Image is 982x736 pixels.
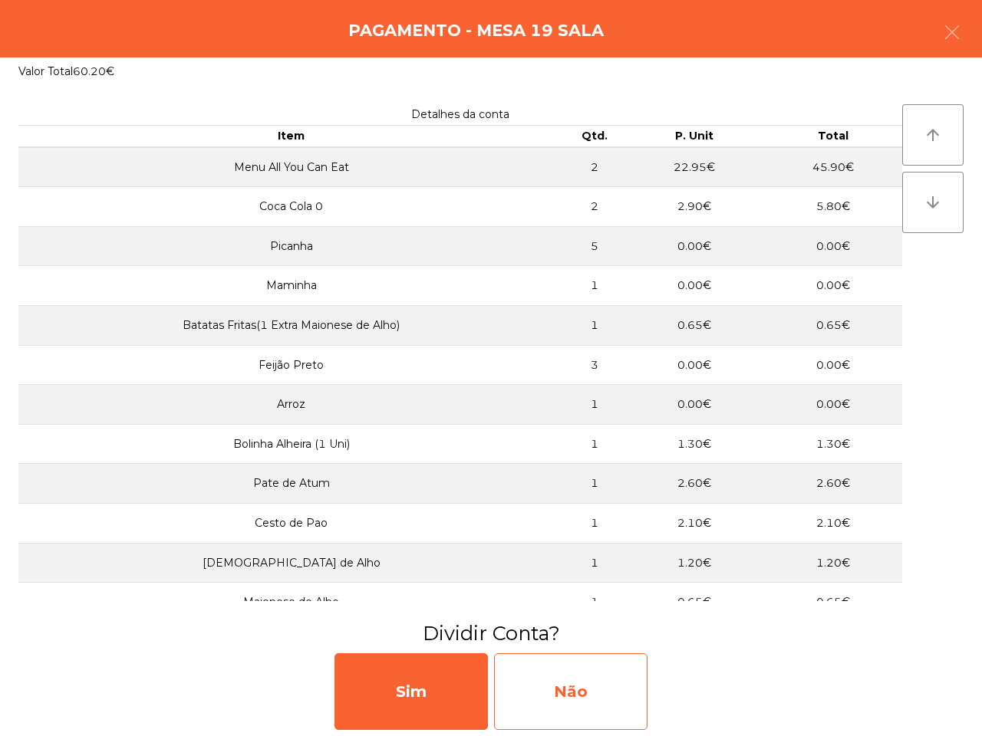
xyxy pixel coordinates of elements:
td: Arroz [18,385,565,425]
td: 0.00€ [763,345,902,385]
td: 2.60€ [763,464,902,504]
td: 2.10€ [763,503,902,543]
td: Maminha [18,266,565,306]
td: Maionese de Alho [18,583,565,623]
td: 22.95€ [624,147,763,187]
th: P. Unit [624,126,763,147]
td: 2.60€ [624,464,763,504]
td: 0.00€ [624,226,763,266]
span: Valor Total [18,64,73,78]
td: 0.65€ [624,306,763,346]
td: 5 [565,226,625,266]
td: 2 [565,147,625,187]
td: 0.00€ [624,266,763,306]
td: 3 [565,345,625,385]
td: 1.30€ [763,424,902,464]
button: arrow_downward [902,172,964,233]
td: 0.65€ [763,583,902,623]
td: 1 [565,583,625,623]
button: arrow_upward [902,104,964,166]
div: Não [494,653,648,730]
td: Menu All You Can Eat [18,147,565,187]
td: 0.00€ [763,226,902,266]
h3: Dividir Conta? [12,619,970,647]
td: 0.00€ [624,345,763,385]
td: 1 [565,543,625,583]
td: Picanha [18,226,565,266]
th: Item [18,126,565,147]
th: Total [763,126,902,147]
td: 1 [565,503,625,543]
td: 0.00€ [763,385,902,425]
td: 1 [565,266,625,306]
td: Batatas Fritas [18,306,565,346]
td: Feijão Preto [18,345,565,385]
td: 1.20€ [624,543,763,583]
td: 1.30€ [624,424,763,464]
td: 2 [565,187,625,227]
td: 0.00€ [763,266,902,306]
i: arrow_upward [924,126,942,144]
td: 1 [565,385,625,425]
td: 0.00€ [624,385,763,425]
td: Coca Cola 0 [18,187,565,227]
i: arrow_downward [924,193,942,212]
td: 1 [565,306,625,346]
div: Sim [334,653,488,730]
td: Cesto de Pao [18,503,565,543]
span: Detalhes da conta [411,107,509,121]
td: 2.90€ [624,187,763,227]
td: 0.65€ [624,583,763,623]
td: 0.65€ [763,306,902,346]
td: Bolinha Alheira (1 Uni) [18,424,565,464]
td: 1.20€ [763,543,902,583]
td: [DEMOGRAPHIC_DATA] de Alho [18,543,565,583]
td: 1 [565,464,625,504]
h4: Pagamento - Mesa 19 Sala [348,19,604,42]
td: 2.10€ [624,503,763,543]
th: Qtd. [565,126,625,147]
span: 60.20€ [73,64,114,78]
span: (1 Extra Maionese de Alho) [256,318,400,332]
td: Pate de Atum [18,464,565,504]
td: 1 [565,424,625,464]
td: 45.90€ [763,147,902,187]
td: 5.80€ [763,187,902,227]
